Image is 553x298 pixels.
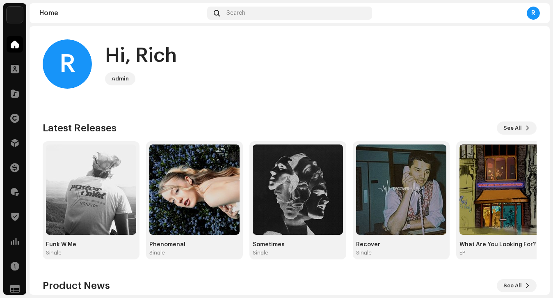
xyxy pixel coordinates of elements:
div: EP [459,250,465,256]
span: See All [503,277,522,294]
div: R [43,39,92,89]
div: Single [253,250,268,256]
button: See All [497,121,537,135]
div: Funk W Me [46,241,136,248]
h3: Product News [43,279,110,292]
button: See All [497,279,537,292]
span: Search [226,10,245,16]
img: 34f81ff7-2202-4073-8c5d-62963ce809f3 [7,7,23,23]
div: Single [46,250,62,256]
div: Sometimes [253,241,343,248]
div: Single [356,250,372,256]
div: Recover [356,241,446,248]
div: Home [39,10,204,16]
h3: Latest Releases [43,121,117,135]
div: What Are You Looking For? [459,241,550,248]
span: See All [503,120,522,136]
img: 918831e2-8168-4ec3-84df-180867041601 [149,144,240,235]
img: b9d59dfa-07a0-4586-9f90-0db785534b46 [459,144,550,235]
div: Hi, Rich [105,43,177,69]
img: d50a7560-53f9-4701-bab8-639027a018bb [356,144,446,235]
div: R [527,7,540,20]
img: cfa90a3a-4c37-4a1f-86c0-1ca56269c9a0 [46,144,136,235]
div: Single [149,250,165,256]
div: Phenomenal [149,241,240,248]
img: fd455c69-083c-42b0-ac85-79332ece2b07 [253,144,343,235]
div: Admin [112,74,129,84]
